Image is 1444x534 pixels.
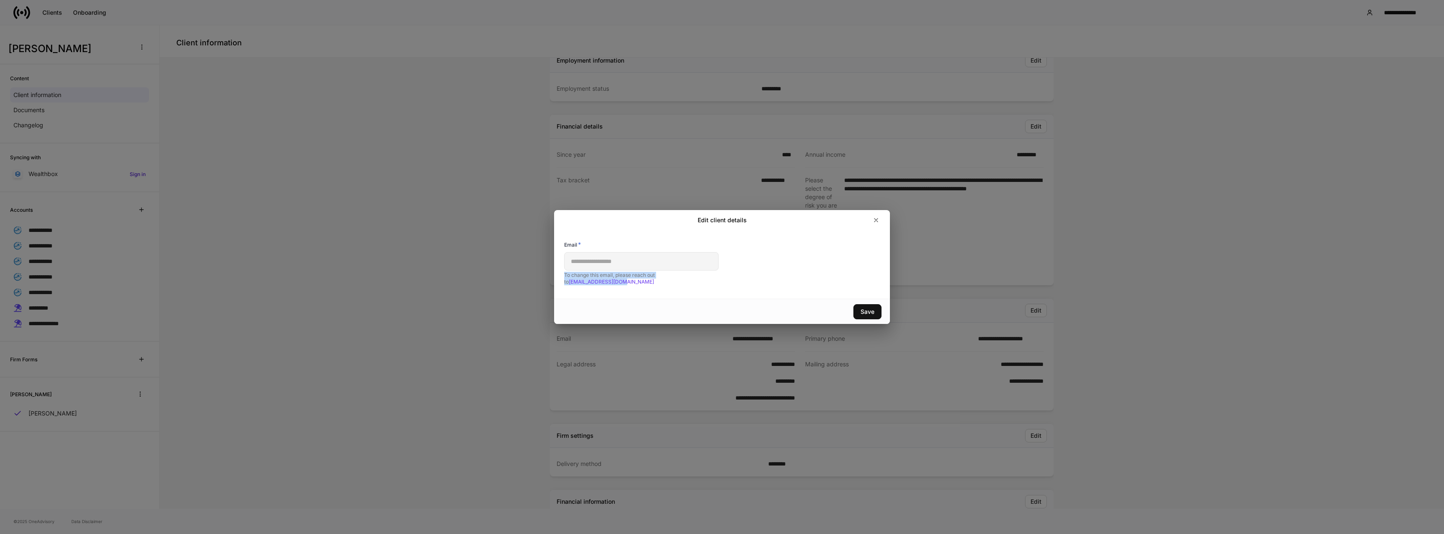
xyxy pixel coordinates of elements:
[564,272,719,285] p: To change this email, please reach out to
[698,216,747,224] h2: Edit client details
[861,309,874,315] div: Save
[564,240,581,249] h6: Email
[569,279,654,285] a: [EMAIL_ADDRESS][DOMAIN_NAME]
[853,304,882,319] button: Save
